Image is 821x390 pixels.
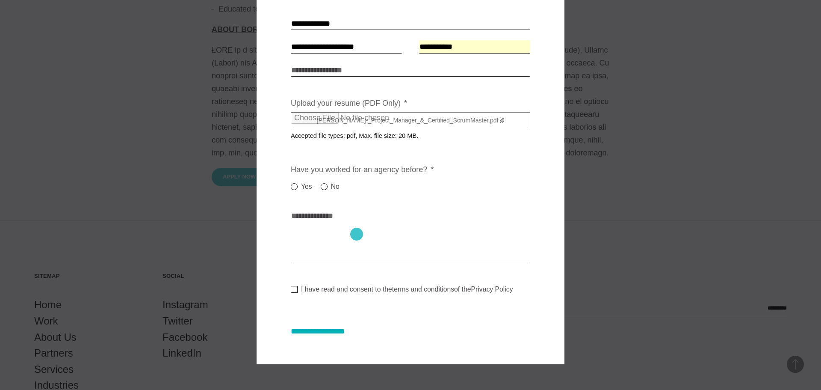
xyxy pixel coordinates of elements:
a: Privacy Policy [471,286,513,293]
a: terms and conditions [392,286,454,293]
label: Yes [291,182,312,192]
label: No [321,182,340,192]
label: Upload your resume (PDF Only) [291,98,407,108]
label: [PERSON_NAME]-_Project_Manager_&_Certified_ScrumMaster.pdf [291,112,530,129]
label: Have you worked for an agency before? [291,165,434,175]
span: Accepted file types: pdf, Max. file size: 20 MB. [291,125,425,139]
label: I have read and consent to the of the [291,285,513,294]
